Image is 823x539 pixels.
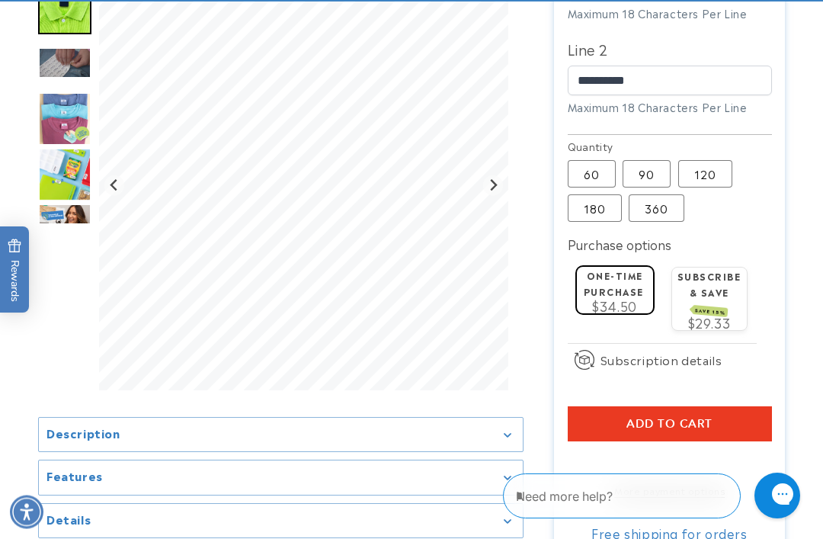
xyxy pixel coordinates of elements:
[600,351,722,370] span: Subscription details
[38,48,91,79] img: null
[38,204,91,257] img: Stick N' Wear® Labels - Label Land
[46,425,120,441] h2: Description
[592,297,637,316] span: $34.50
[568,6,772,22] div: Maximum 18 Characters Per Line
[39,418,523,452] summary: Description
[39,461,523,496] summary: Features
[8,239,22,302] span: Rewards
[483,176,504,197] button: Next slide
[678,161,732,188] label: 120
[568,161,616,188] label: 60
[568,195,622,223] label: 180
[10,496,43,529] div: Accessibility Menu
[584,269,644,299] label: One-time purchase
[38,92,91,146] img: Stick N' Wear® Labels - Label Land
[623,161,671,188] label: 90
[46,469,103,484] h2: Features
[38,148,91,201] div: Go to slide 5
[38,37,91,90] div: Go to slide 3
[626,418,713,432] span: Add to cart
[629,195,684,223] label: 360
[568,140,615,155] legend: Quantity
[38,92,91,146] div: Go to slide 4
[503,467,808,524] iframe: Gorgias Floating Chat
[39,504,523,538] summary: Details
[38,204,91,257] div: Go to slide 6
[38,148,91,201] img: Stick N' Wear® Labels - Label Land
[688,314,731,332] span: $29.33
[677,270,741,316] label: Subscribe & save
[568,236,671,254] label: Purchase options
[568,407,772,442] button: Add to cart
[568,100,772,116] div: Maximum 18 Characters Per Line
[104,176,125,197] button: Previous slide
[693,306,729,318] span: SAVE 15%
[568,37,772,62] label: Line 2
[46,512,91,527] h2: Details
